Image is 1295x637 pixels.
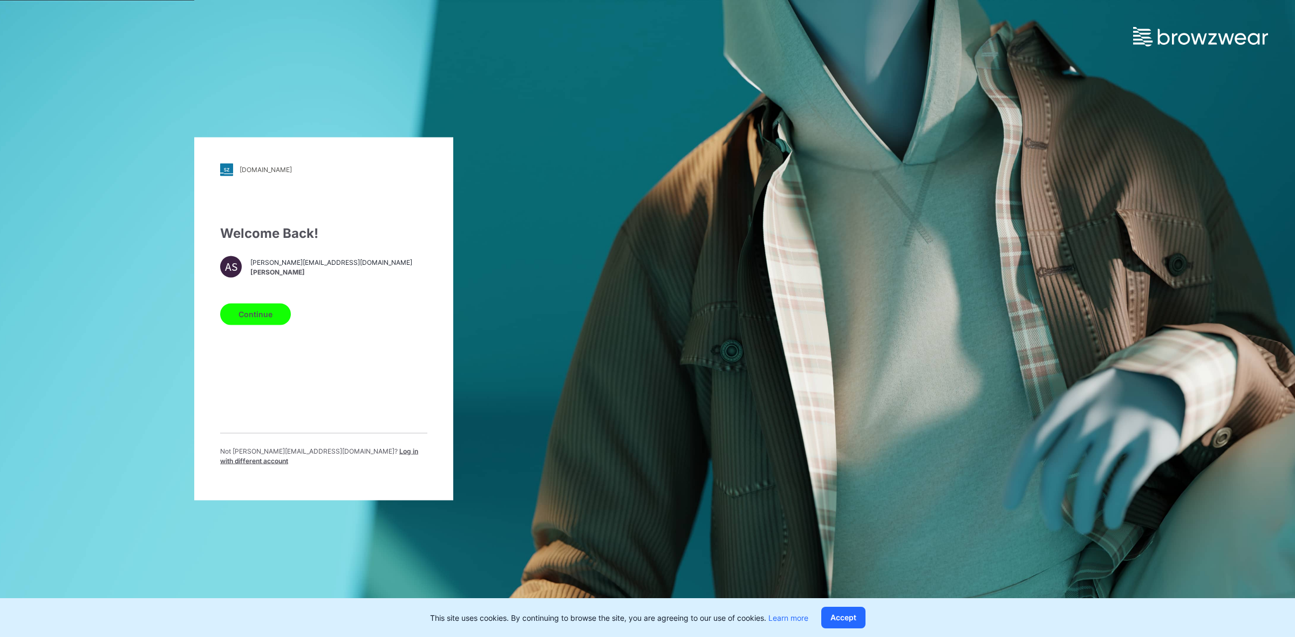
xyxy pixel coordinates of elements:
[220,446,427,465] p: Not [PERSON_NAME][EMAIL_ADDRESS][DOMAIN_NAME] ?
[240,166,292,174] div: [DOMAIN_NAME]
[430,612,808,624] p: This site uses cookies. By continuing to browse the site, you are agreeing to our use of cookies.
[821,607,865,628] button: Accept
[250,258,412,268] span: [PERSON_NAME][EMAIL_ADDRESS][DOMAIN_NAME]
[250,268,412,277] span: [PERSON_NAME]
[1133,27,1268,46] img: browzwear-logo.e42bd6dac1945053ebaf764b6aa21510.svg
[220,223,427,243] div: Welcome Back!
[220,303,291,325] button: Continue
[768,613,808,622] a: Learn more
[220,163,233,176] img: stylezone-logo.562084cfcfab977791bfbf7441f1a819.svg
[220,256,242,277] div: AS
[220,163,427,176] a: [DOMAIN_NAME]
